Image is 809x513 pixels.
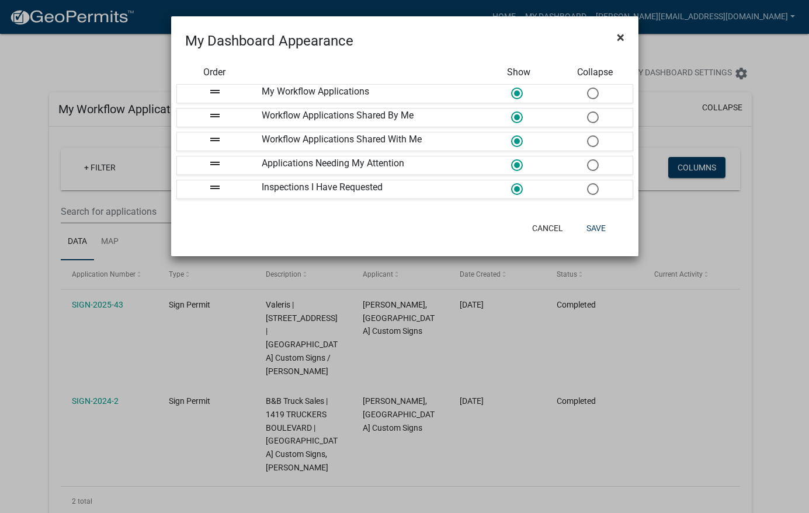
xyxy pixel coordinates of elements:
h4: My Dashboard Appearance [185,30,353,51]
div: Workflow Applications Shared By Me [253,109,481,127]
div: My Workflow Applications [253,85,481,103]
div: Workflow Applications Shared With Me [253,132,481,151]
div: Order [176,65,252,79]
i: drag_handle [208,156,222,170]
div: Show [481,65,557,79]
button: Close [607,21,634,54]
i: drag_handle [208,85,222,99]
i: drag_handle [208,109,222,123]
div: Applications Needing My Attention [253,156,481,175]
div: Inspections I Have Requested [253,180,481,198]
i: drag_handle [208,132,222,146]
button: Save [577,218,615,239]
div: Collapse [557,65,633,79]
i: drag_handle [208,180,222,194]
button: Cancel [523,218,572,239]
span: × [617,29,624,46]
